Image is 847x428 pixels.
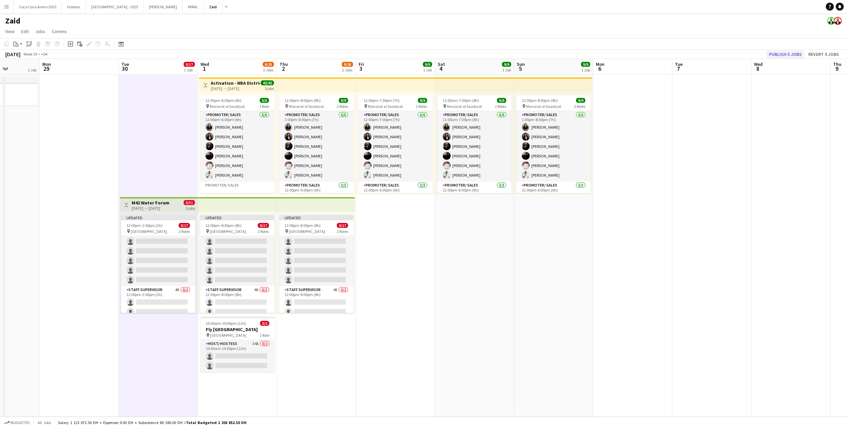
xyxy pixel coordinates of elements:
[423,62,432,67] span: 9/9
[200,286,274,318] app-card-role: Staff Supervisor4A0/212:00pm-8:00pm (8h)
[289,104,324,109] span: Manarat al Saadiyat
[261,80,274,85] span: 42/42
[675,61,683,67] span: Tue
[3,419,31,426] button: Budgeted
[342,62,353,67] span: 9/26
[359,61,364,67] span: Fri
[183,0,204,13] button: MIRAL
[260,321,269,326] span: 0/2
[41,65,51,72] span: 29
[595,65,604,72] span: 6
[526,104,561,109] span: Manarat al Saadiyat
[258,223,269,228] span: 0/17
[22,52,38,57] span: Week 39
[337,104,348,109] span: 2 Roles
[121,61,129,67] span: Tue
[516,95,591,193] app-job-card: 12:00pm-8:00pm (8h)9/9 Manarat al Saadiyat2 RolesPromoter/ Sales6/61:00pm-8:00pm (7h)[PERSON_NAME...
[62,0,86,13] button: Hostess
[279,286,353,318] app-card-role: Staff Supervisor4A0/212:00pm-8:00pm (8h)
[337,229,348,234] span: 2 Roles
[263,67,274,72] div: 3 Jobs
[364,98,400,103] span: 12:00pm-7:00pm (7h)
[437,95,512,193] div: 11:00am-7:00pm (8h)9/9 Manarat al Saadiyat2 RolesPromoter/ Sales6/611:00am-7:00pm (8h)[PERSON_NAM...
[516,65,525,72] span: 5
[210,104,245,109] span: Manarat al Saadiyat
[132,200,169,206] h3: M42 Water Forum
[121,215,195,313] app-job-card: Updated12:00pm-2:00pm (2h)0/17 [GEOGRAPHIC_DATA]2 Roles Staff Supervisor4A0/212:00pm-2:00pm (2h)
[279,182,353,223] app-card-role: Promoter/ Sales3/312:00pm-6:00pm (6h)
[204,0,222,13] button: Zaid
[144,0,183,13] button: [PERSON_NAME]
[184,67,195,72] div: 1 Job
[210,333,246,338] span: [GEOGRAPHIC_DATA]
[200,111,274,182] app-card-role: Promoter/ Sales6/612:00pm-6:00pm (6h)[PERSON_NAME][PERSON_NAME][PERSON_NAME][PERSON_NAME][PERSON_...
[200,95,274,193] div: 12:00pm-6:00pm (6h)6/6 Manarat al Saadiyat1 RolePromoter/ Sales6/612:00pm-6:00pm (6h)[PERSON_NAME...
[201,340,275,372] app-card-role: Host/ Hostess34A0/210:00am-10:00pm (12h)
[358,95,432,193] app-job-card: 12:00pm-7:00pm (7h)9/9 Manarat al Saadiyat2 RolesPromoter/ Sales6/612:00pm-7:00pm (7h)[PERSON_NAM...
[260,98,269,103] span: 6/6
[211,86,260,91] div: [DATE] → [DATE]
[5,16,21,26] h1: Zaid
[280,61,288,67] span: Thu
[186,205,195,211] div: 3 jobs
[581,67,590,72] div: 1 Job
[263,62,274,67] span: 6/25
[200,182,274,223] app-card-role-placeholder: Promoter/ Sales
[447,104,482,109] span: Manarat al Saadiyat
[806,50,842,59] button: Revert 5 jobs
[674,65,683,72] span: 7
[184,200,195,205] span: 0/51
[358,65,364,72] span: 3
[258,229,269,234] span: 2 Roles
[42,61,51,67] span: Mon
[121,286,195,318] app-card-role: Staff Supervisor4A0/212:00pm-2:00pm (2h)
[201,317,275,372] app-job-card: 10:00am-10:00pm (12h)0/2Fly [GEOGRAPHIC_DATA] [GEOGRAPHIC_DATA]1 RoleHost/ Hostess34A0/210:00am-1...
[832,65,841,72] span: 9
[285,98,321,103] span: 12:00pm-8:00pm (8h)
[200,65,209,72] span: 1
[200,215,274,220] div: Updated
[36,420,52,425] span: All jobs
[358,111,432,182] app-card-role: Promoter/ Sales6/612:00pm-7:00pm (7h)[PERSON_NAME][PERSON_NAME][PERSON_NAME][PERSON_NAME][PERSON_...
[179,229,190,234] span: 2 Roles
[827,17,835,25] app-user-avatar: Zaid Rahmoun
[3,27,17,36] a: View
[438,61,445,67] span: Sat
[342,67,353,72] div: 2 Jobs
[120,65,129,72] span: 30
[576,98,585,103] span: 9/9
[58,420,246,425] div: Salary 1 123 672.50 DH + Expenses 0.00 DH + Subsistence 80 180.00 DH =
[833,61,841,67] span: Thu
[41,52,47,57] div: +04
[754,61,763,67] span: Wed
[210,229,246,234] span: [GEOGRAPHIC_DATA]
[443,98,479,103] span: 11:00am-7:00pm (8h)
[581,62,590,67] span: 9/9
[337,223,348,228] span: 0/17
[52,28,67,34] span: Comms
[132,206,169,211] div: [DATE] → [DATE]
[21,28,29,34] span: Edit
[265,85,274,91] div: 5 jobs
[279,95,353,193] app-job-card: 12:00pm-8:00pm (8h)9/9 Manarat al Saadiyat2 RolesPromoter/ Sales6/61:00pm-8:00pm (7h)[PERSON_NAME...
[279,215,353,313] div: Updated12:00pm-8:00pm (8h)0/17 [GEOGRAPHIC_DATA]2 Roles Staff Supervisor4A0/212:00pm-8:00pm (8h)
[522,98,558,103] span: 12:00pm-8:00pm (8h)
[285,223,321,228] span: 12:00pm-8:00pm (8h)
[186,420,246,425] span: Total Budgeted 1 203 852.50 DH
[259,104,269,109] span: 1 Role
[184,62,195,67] span: 0/17
[201,61,209,67] span: Wed
[121,215,195,220] div: Updated
[206,321,246,326] span: 10:00am-10:00pm (12h)
[437,111,512,182] app-card-role: Promoter/ Sales6/611:00am-7:00pm (8h)[PERSON_NAME][PERSON_NAME][PERSON_NAME][PERSON_NAME][PERSON_...
[289,229,325,234] span: [GEOGRAPHIC_DATA]
[179,223,190,228] span: 0/17
[418,98,427,103] span: 9/9
[497,98,506,103] span: 9/9
[35,28,45,34] span: Jobs
[753,65,763,72] span: 8
[11,420,30,425] span: Budgeted
[200,215,274,313] app-job-card: Updated12:00pm-8:00pm (8h)0/17 [GEOGRAPHIC_DATA]2 Roles Staff Supervisor4A0/212:00pm-8:00pm (8h)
